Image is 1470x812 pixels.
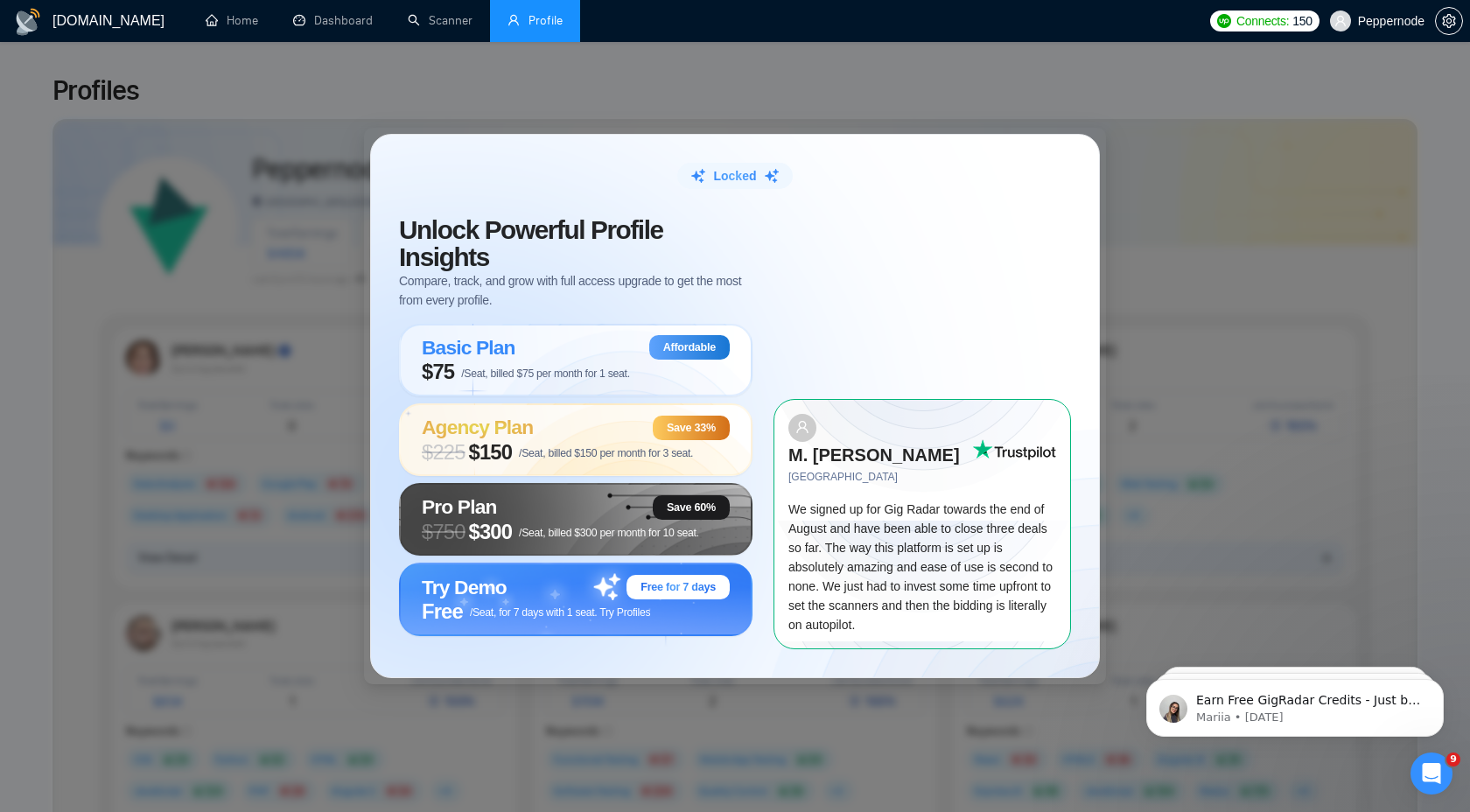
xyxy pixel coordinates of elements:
span: $ 225 [422,440,465,465]
span: $300 [469,520,513,544]
span: Profile [528,13,563,28]
span: Free for 7 days [640,580,716,594]
span: Free [422,599,463,624]
a: dashboardDashboard [293,13,373,28]
img: Trust Pilot [972,439,1056,460]
span: user [795,420,809,434]
span: Try Demo [422,576,507,598]
iframe: Intercom notifications message [1120,642,1470,765]
span: $75 [422,360,454,384]
span: Locked [713,166,756,185]
span: setting [1436,14,1462,28]
span: $150 [469,440,513,465]
span: 150 [1292,11,1312,31]
span: /Seat, billed $300 per month for 10 seat. [519,527,699,539]
span: [GEOGRAPHIC_DATA] [788,469,972,486]
img: upwork-logo.png [1217,14,1231,28]
span: user [507,14,520,26]
span: Affordable [663,340,716,354]
img: sparkle [690,168,706,184]
span: $ 750 [422,520,465,544]
span: Basic Plan [422,336,515,359]
span: /Seat, billed $150 per month for 3 seat. [519,447,693,459]
a: searchScanner [408,13,472,28]
iframe: Intercom live chat [1410,752,1452,794]
a: homeHome [206,13,258,28]
img: sparkle [764,168,780,184]
button: setting [1435,7,1463,35]
span: Connects: [1236,11,1289,31]
span: user [1334,15,1347,27]
strong: M. [PERSON_NAME] [788,445,960,465]
span: Unlock Insights [399,215,663,271]
span: Pro Plan [422,495,497,518]
span: 9 [1446,752,1460,766]
span: Powerful Profile [485,215,663,244]
span: Save 33% [667,421,716,435]
span: Compare, track, and grow with full access upgrade to get the most from every profile. [399,271,752,310]
span: /Seat, for 7 days with 1 seat. Try Profiles [470,606,650,619]
span: Save 60% [667,500,716,514]
span: /Seat, billed $75 per month for 1 seat. [461,367,630,380]
img: logo [14,8,42,36]
a: setting [1435,14,1463,28]
span: Agency Plan [422,416,533,438]
span: We signed up for Gig Radar towards the end of August and have been able to close three deals so f... [788,502,1053,632]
